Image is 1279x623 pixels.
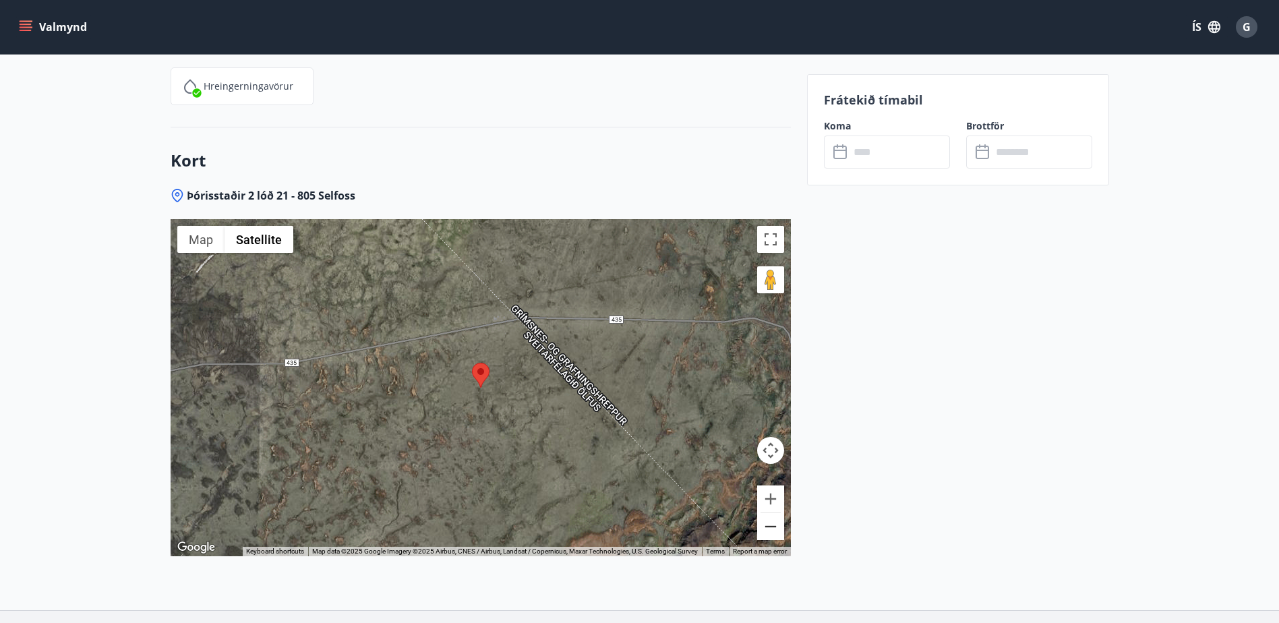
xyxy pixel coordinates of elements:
span: Þórisstaðir 2 lóð 21 - 805 Selfoss [187,188,355,203]
button: Keyboard shortcuts [246,547,304,556]
p: Frátekið tímabil [824,91,1092,109]
img: IEMZxl2UAX2uiPqnGqR2ECYTbkBjM7IGMvKNT7zJ.svg [182,78,198,94]
button: Show satellite imagery [225,226,293,253]
button: G [1230,11,1263,43]
button: ÍS [1185,15,1228,39]
a: Open this area in Google Maps (opens a new window) [174,539,218,556]
h3: Kort [171,149,791,172]
button: Drag Pegman onto the map to open Street View [757,266,784,293]
button: Map camera controls [757,437,784,464]
button: Toggle fullscreen view [757,226,784,253]
img: Google [174,539,218,556]
a: Report a map error [733,547,787,555]
button: Zoom out [757,513,784,540]
label: Brottför [966,119,1092,133]
label: Koma [824,119,950,133]
button: Zoom in [757,485,784,512]
span: G [1243,20,1251,34]
span: Map data ©2025 Google Imagery ©2025 Airbus, CNES / Airbus, Landsat / Copernicus, Maxar Technologi... [312,547,698,555]
a: Terms (opens in new tab) [706,547,725,555]
button: menu [16,15,92,39]
button: Show street map [177,226,225,253]
p: Hreingerningavörur [204,80,293,93]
